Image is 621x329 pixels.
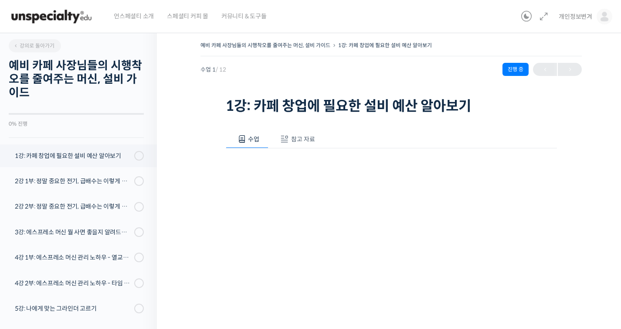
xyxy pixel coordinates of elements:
div: 5강: 나에게 맞는 그라인더 고르기 [15,304,132,313]
div: 4강 2부: 에스프레소 머신 관리 노하우 - 타임 온오프, 자동청소, 프리인퓨전 기능의 활용 [15,278,132,288]
a: 예비 카페 사장님들의 시행착오를 줄여주는 머신, 설비 가이드 [200,42,330,48]
a: 강의로 돌아가기 [9,39,61,52]
span: 강의로 돌아가기 [13,42,54,49]
a: 1강: 카페 창업에 필요한 설비 예산 알아보기 [338,42,432,48]
div: 진행 중 [502,63,529,76]
span: 참고 자료 [291,135,315,143]
span: 개인정보변겨 [559,13,592,21]
h1: 1강: 카페 창업에 필요한 설비 예산 알아보기 [226,98,557,114]
span: / 12 [216,66,226,73]
div: 4강 1부: 에스프레소 머신 관리 노하우 - 열교환기(HX) 보일러, 다중 보일러 머신의 차이 [15,253,132,262]
span: 수업 [248,135,259,143]
div: 3강: 에스프레소 머신 뭘 사면 좋을지 알려드려요 - 에스프레소 머신 가이드 [15,227,132,237]
span: 수업 1 [200,67,226,72]
h2: 예비 카페 사장님들의 시행착오를 줄여주는 머신, 설비 가이드 [9,59,144,100]
div: 1강: 카페 창업에 필요한 설비 예산 알아보기 [15,151,132,161]
div: 2강 1부: 정말 중요한 전기, 급배수는 이렇게 체크하세요 - 전기 용량 배분 [15,176,132,186]
div: 0% 진행 [9,121,144,127]
div: 2강 2부: 정말 중요한 전기, 급배수는 이렇게 체크하세요 - 매장 급배수 배치 및 구조 확인 [15,202,132,211]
